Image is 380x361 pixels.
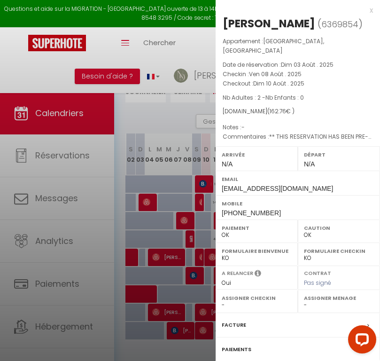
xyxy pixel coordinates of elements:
p: Checkout : [223,79,373,88]
label: Assigner Menage [304,293,374,303]
label: Départ [304,150,374,159]
label: Formulaire Bienvenue [222,246,292,256]
label: Arrivée [222,150,292,159]
span: Dim 10 Août . 2025 [253,79,304,87]
label: Facture [222,320,246,330]
span: ( ) [318,17,363,31]
span: [EMAIL_ADDRESS][DOMAIN_NAME] [222,185,333,192]
span: Nb Enfants : 0 [265,94,304,102]
div: [PERSON_NAME] [223,16,315,31]
label: Assigner Checkin [222,293,292,303]
span: [GEOGRAPHIC_DATA], [GEOGRAPHIC_DATA] [223,37,324,55]
p: Checkin : [223,70,373,79]
span: Ven 08 Août . 2025 [249,70,302,78]
span: N/A [304,160,315,168]
span: - [241,123,245,131]
label: Formulaire Checkin [304,246,374,256]
label: A relancer [222,269,253,277]
label: Contrat [304,269,331,275]
label: Caution [304,223,374,233]
i: Sélectionner OUI si vous souhaiter envoyer les séquences de messages post-checkout [255,269,261,280]
label: Paiements [222,345,251,354]
span: 162.76 [270,107,286,115]
div: x [216,5,373,16]
p: Commentaires : [223,132,373,141]
span: Pas signé [304,279,331,287]
p: Date de réservation : [223,60,373,70]
span: [PHONE_NUMBER] [222,209,281,217]
span: N/A [222,160,233,168]
span: Dim 03 Août . 2025 [281,61,333,69]
label: Mobile [222,199,374,208]
span: Nb Adultes : 2 - [223,94,304,102]
span: 6369854 [321,18,358,30]
p: Appartement : [223,37,373,55]
p: Notes : [223,123,373,132]
div: [DOMAIN_NAME] [223,107,373,116]
iframe: LiveChat chat widget [341,322,380,361]
span: ( € ) [267,107,295,115]
label: Email [222,174,374,184]
label: Paiement [222,223,292,233]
